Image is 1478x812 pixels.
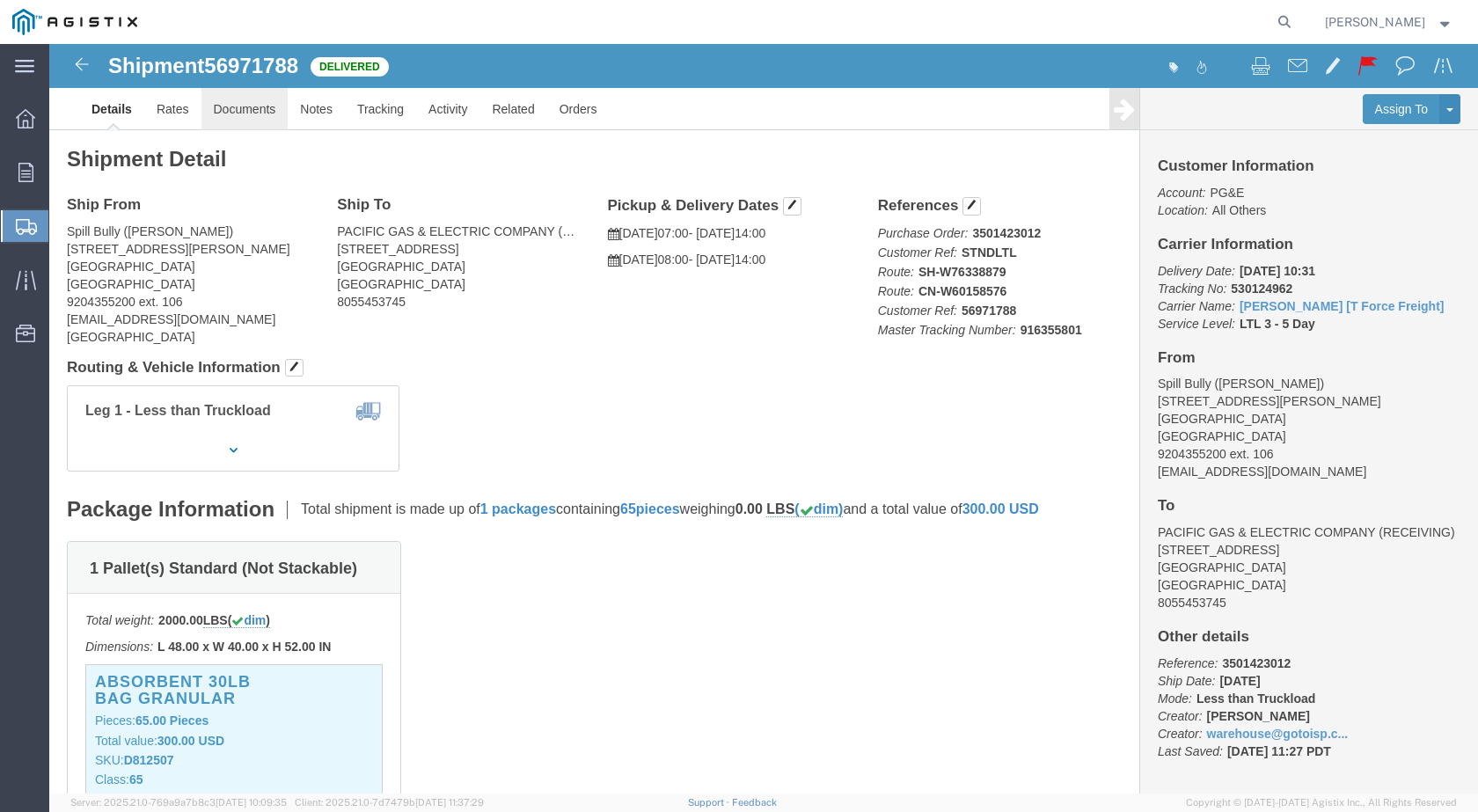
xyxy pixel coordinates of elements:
[1324,11,1454,33] button: [PERSON_NAME]
[49,44,1478,794] iframe: FS Legacy Container
[70,797,287,808] span: Server: 2025.21.0-769a9a7b8c3
[732,797,777,808] a: Feedback
[12,9,137,35] img: logo
[295,797,484,808] span: Client: 2025.21.0-7d7479b
[415,797,484,808] span: [DATE] 11:37:29
[216,797,287,808] span: [DATE] 10:09:35
[688,797,732,808] a: Support
[1186,795,1457,810] span: Copyright © [DATE]-[DATE] Agistix Inc., All Rights Reserved
[1325,12,1425,32] span: Alberto Quezada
